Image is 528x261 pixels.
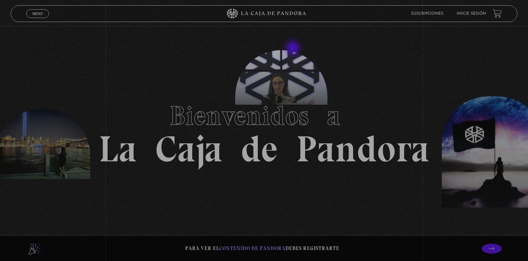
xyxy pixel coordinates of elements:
a: View your shopping cart [493,9,502,18]
a: Inicie sesión [457,12,486,16]
span: Bienvenidos a [170,100,359,132]
p: Para ver el debes registrarte [185,244,339,253]
span: Cerrar [30,17,46,22]
span: contenido de Pandora [219,245,285,251]
h1: La Caja de Pandora [99,94,429,167]
a: Suscripciones [411,12,443,16]
span: Menu [32,12,43,16]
